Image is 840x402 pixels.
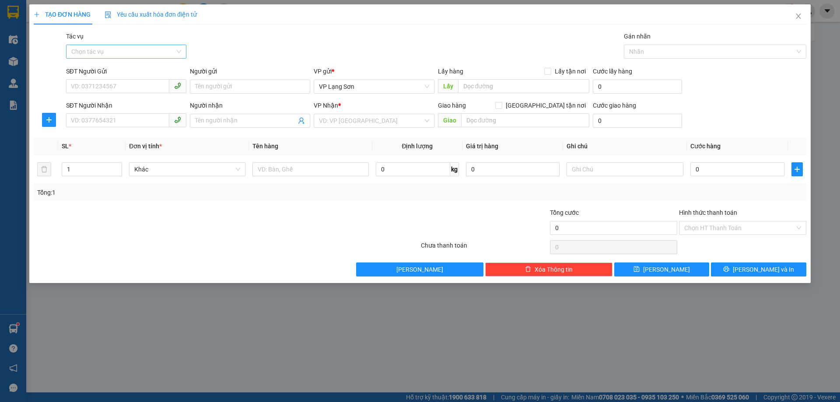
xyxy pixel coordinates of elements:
[593,114,682,128] input: Cước giao hàng
[298,117,305,124] span: user-add
[319,80,429,93] span: VP Lạng Sơn
[134,163,240,176] span: Khác
[105,11,197,18] span: Yêu cầu xuất hóa đơn điện tử
[593,68,632,75] label: Cước lấy hàng
[733,265,794,274] span: [PERSON_NAME] và In
[105,11,112,18] img: icon
[563,138,687,155] th: Ghi chú
[438,79,458,93] span: Lấy
[37,162,51,176] button: delete
[402,143,433,150] span: Định lượng
[466,143,498,150] span: Giá trị hàng
[593,80,682,94] input: Cước lấy hàng
[791,162,803,176] button: plus
[466,162,560,176] input: 0
[190,101,310,110] div: Người nhận
[252,162,369,176] input: VD: Bàn, Ghế
[795,13,802,20] span: close
[792,166,802,173] span: plus
[129,143,162,150] span: Đơn vị tính
[314,102,339,109] span: VP Nhận
[593,102,636,109] label: Cước giao hàng
[711,262,806,276] button: printer[PERSON_NAME] và In
[438,102,466,109] span: Giao hàng
[690,143,721,150] span: Cước hàng
[644,265,690,274] span: [PERSON_NAME]
[567,162,683,176] input: Ghi Chú
[461,113,589,127] input: Dọc đường
[420,241,549,256] div: Chưa thanh toán
[42,116,56,123] span: plus
[34,11,91,18] span: TẠO ĐƠN HÀNG
[357,262,484,276] button: [PERSON_NAME]
[37,188,324,197] div: Tổng: 1
[252,143,278,150] span: Tên hàng
[438,113,461,127] span: Giao
[502,101,589,110] span: [GEOGRAPHIC_DATA] tận nơi
[550,209,579,216] span: Tổng cước
[486,262,613,276] button: deleteXóa Thông tin
[66,66,186,76] div: SĐT Người Gửi
[624,33,651,40] label: Gán nhãn
[62,143,69,150] span: SL
[34,11,40,17] span: plus
[458,79,589,93] input: Dọc đường
[314,66,434,76] div: VP gửi
[634,266,640,273] span: save
[525,266,531,273] span: delete
[66,101,186,110] div: SĐT Người Nhận
[438,68,463,75] span: Lấy hàng
[42,113,56,127] button: plus
[450,162,459,176] span: kg
[535,265,573,274] span: Xóa Thông tin
[174,82,181,89] span: phone
[614,262,709,276] button: save[PERSON_NAME]
[190,66,310,76] div: Người gửi
[679,209,737,216] label: Hình thức thanh toán
[551,66,589,76] span: Lấy tận nơi
[397,265,444,274] span: [PERSON_NAME]
[786,4,811,29] button: Close
[723,266,729,273] span: printer
[66,33,84,40] label: Tác vụ
[174,116,181,123] span: phone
